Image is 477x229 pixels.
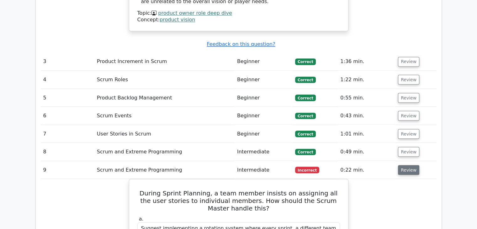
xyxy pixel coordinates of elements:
[398,75,419,84] button: Review
[398,165,419,175] button: Review
[94,71,235,88] td: Scrum Roles
[235,53,293,71] td: Beginner
[139,216,144,221] span: a.
[338,143,395,161] td: 0:49 min.
[398,129,419,139] button: Review
[41,71,94,88] td: 4
[41,143,94,161] td: 8
[235,107,293,125] td: Beginner
[338,71,395,88] td: 1:22 min.
[207,41,275,47] a: Feedback on this question?
[338,161,395,179] td: 0:22 min.
[235,71,293,88] td: Beginner
[295,149,315,155] span: Correct
[338,125,395,143] td: 1:01 min.
[41,107,94,125] td: 6
[158,10,232,16] a: product owner role deep dive
[398,93,419,103] button: Review
[235,125,293,143] td: Beginner
[338,107,395,125] td: 0:43 min.
[295,167,319,173] span: Incorrect
[41,125,94,143] td: 7
[94,107,235,125] td: Scrum Events
[41,53,94,71] td: 3
[160,17,195,23] a: product vision
[338,89,395,107] td: 0:55 min.
[94,125,235,143] td: User Stories in Scrum
[137,189,341,212] h5: During Sprint Planning, a team member insists on assigning all the user stories to individual mem...
[295,113,315,119] span: Correct
[137,10,340,17] div: Topic:
[94,89,235,107] td: Product Backlog Management
[94,53,235,71] td: Product Increment in Scrum
[295,130,315,137] span: Correct
[94,143,235,161] td: Scrum and Extreme Programming
[41,161,94,179] td: 9
[295,58,315,65] span: Correct
[398,147,419,157] button: Review
[338,53,395,71] td: 1:36 min.
[398,57,419,67] button: Review
[41,89,94,107] td: 5
[295,94,315,101] span: Correct
[137,17,340,23] div: Concept:
[235,89,293,107] td: Beginner
[398,111,419,120] button: Review
[235,161,293,179] td: Intermediate
[235,143,293,161] td: Intermediate
[295,77,315,83] span: Correct
[94,161,235,179] td: Scrum and Extreme Programming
